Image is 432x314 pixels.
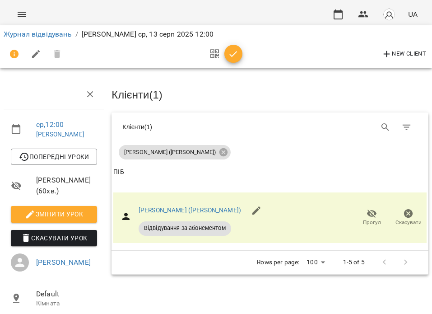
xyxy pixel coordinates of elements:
[36,175,97,196] span: [PERSON_NAME] ( 60 хв. )
[383,8,395,21] img: avatar_s.png
[75,29,78,40] li: /
[11,206,97,222] button: Змінити урок
[36,289,97,300] span: Default
[353,205,390,230] button: Прогул
[36,120,64,129] a: ср , 12:00
[379,47,428,61] button: New Client
[381,49,426,60] span: New Client
[122,119,263,135] div: Клієнти ( 1 )
[36,258,91,267] a: [PERSON_NAME]
[4,29,428,40] nav: breadcrumb
[396,117,418,138] button: Фільтр
[257,258,299,267] p: Rows per page:
[404,6,421,23] button: UA
[111,112,428,141] div: Table Toolbar
[139,224,231,232] span: Відвідування за абонементом
[390,205,427,230] button: Скасувати
[113,167,427,178] span: ПІБ
[119,145,231,159] div: [PERSON_NAME] ([PERSON_NAME])
[18,209,90,220] span: Змінити урок
[18,151,90,162] span: Попередні уроки
[113,167,124,178] div: ПІБ
[408,9,418,19] span: UA
[303,256,328,269] div: 100
[4,30,72,38] a: Журнал відвідувань
[119,148,221,156] span: [PERSON_NAME] ([PERSON_NAME])
[375,117,396,138] button: Search
[343,258,365,267] p: 1-5 of 5
[36,299,97,308] p: Кімната
[11,149,97,165] button: Попередні уроки
[139,206,241,214] a: [PERSON_NAME] ([PERSON_NAME])
[113,167,124,178] div: Sort
[11,4,33,25] button: Menu
[36,131,84,138] a: [PERSON_NAME]
[82,29,214,40] p: [PERSON_NAME] ср, 13 серп 2025 12:00
[363,219,381,226] span: Прогул
[395,219,422,226] span: Скасувати
[11,230,97,246] button: Скасувати Урок
[111,89,428,101] h3: Клієнти ( 1 )
[18,233,90,244] span: Скасувати Урок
